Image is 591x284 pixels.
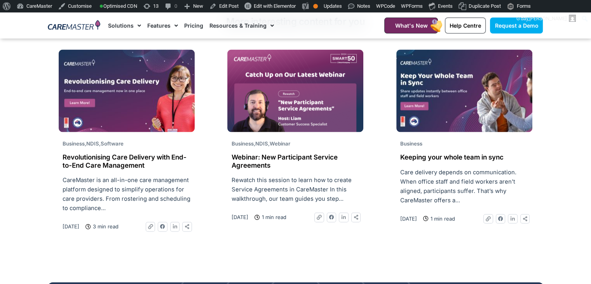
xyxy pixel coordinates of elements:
[108,12,141,39] a: Solutions
[231,153,359,169] h2: Webinar: New Participant Service Agreements
[147,12,178,39] a: Features
[231,212,248,221] a: [DATE]
[396,49,532,132] img: CM Generic Facebook Post-6
[63,140,124,146] span: , ,
[514,12,579,25] a: G'day,
[184,12,203,39] a: Pricing
[400,140,422,146] span: Business
[231,175,359,203] p: Rewatch this session to learn how to create Service Agreements in CareMaster In this walkthrough,...
[395,22,427,29] span: What's New
[63,222,79,230] a: [DATE]
[400,153,528,161] h2: Keeping your whole team in sync
[101,140,124,146] span: Software
[490,18,543,33] a: Request a Demo
[227,49,363,132] img: REWATCH New Participant Service Agreements_Website Thumb
[260,212,286,221] span: 1 min read
[529,16,567,21] span: [PERSON_NAME]
[59,49,195,132] img: CM Generic Facebook Post-1
[313,4,318,9] div: OK
[495,22,538,29] span: Request a Demo
[254,3,296,9] span: Edit with Elementor
[445,18,486,33] a: Help Centre
[231,140,253,146] span: Business
[255,140,268,146] span: NDIS
[384,18,438,33] a: What's New
[400,167,528,205] p: Care delivery depends on communication. When office staff and field workers aren’t aligned, parti...
[209,12,274,39] a: Resources & Training
[400,214,417,223] a: [DATE]
[63,223,79,229] time: [DATE]
[63,153,191,169] h2: Revolutionising Care Delivery with End-to-End Care Management
[63,175,191,212] p: CareMaster is an all-in-one care management platform designed to simplify operations for care pro...
[400,215,417,221] time: [DATE]
[108,12,365,39] nav: Menu
[450,22,481,29] span: Help Centre
[231,140,290,146] span: , ,
[429,214,455,223] span: 1 min read
[269,140,290,146] span: Webinar
[48,20,100,32] img: CareMaster Logo
[63,140,85,146] span: Business
[91,222,119,230] span: 3 min read
[86,140,99,146] span: NDIS
[231,214,248,220] time: [DATE]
